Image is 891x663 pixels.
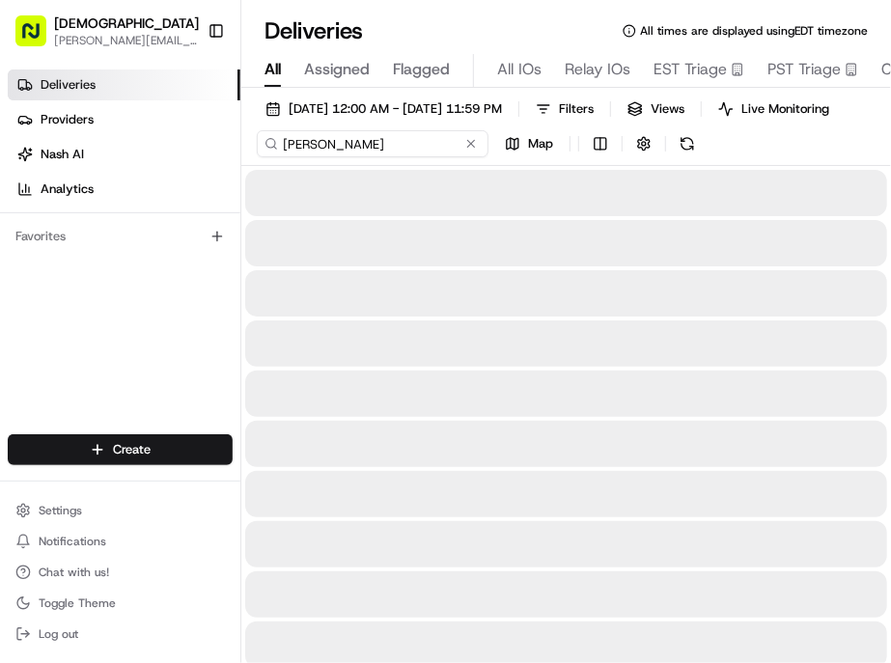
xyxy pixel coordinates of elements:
[651,100,684,118] span: Views
[39,534,106,549] span: Notifications
[182,203,310,222] span: API Documentation
[113,441,151,458] span: Create
[39,626,78,642] span: Log out
[39,203,148,222] span: Knowledge Base
[66,126,244,142] div: We're available if you need us!
[257,130,488,157] input: Type to search
[41,180,94,198] span: Analytics
[8,590,233,617] button: Toggle Theme
[8,559,233,586] button: Chat with us!
[328,113,351,136] button: Start new chat
[39,503,82,518] span: Settings
[39,565,109,580] span: Chat with us!
[674,130,701,157] button: Refresh
[192,250,234,264] span: Pylon
[12,195,155,230] a: 📗Knowledge Base
[54,33,199,48] button: [PERSON_NAME][EMAIL_ADDRESS][DOMAIN_NAME]
[19,205,35,220] div: 📗
[393,58,450,81] span: Flagged
[8,497,233,524] button: Settings
[39,595,116,611] span: Toggle Theme
[163,205,179,220] div: 💻
[54,14,199,33] button: [DEMOGRAPHIC_DATA]
[8,174,240,205] a: Analytics
[8,139,240,170] a: Nash AI
[767,58,841,81] span: PST Triage
[155,195,318,230] a: 💻API Documentation
[496,130,562,157] button: Map
[565,58,630,81] span: Relay IOs
[619,96,693,123] button: Views
[528,135,553,152] span: Map
[8,528,233,555] button: Notifications
[8,221,233,252] div: Favorites
[304,58,370,81] span: Assigned
[289,100,502,118] span: [DATE] 12:00 AM - [DATE] 11:59 PM
[265,58,281,81] span: All
[559,100,594,118] span: Filters
[41,146,84,163] span: Nash AI
[41,76,96,94] span: Deliveries
[8,104,240,135] a: Providers
[741,100,829,118] span: Live Monitoring
[8,434,233,465] button: Create
[8,69,240,100] a: Deliveries
[8,8,200,54] button: [DEMOGRAPHIC_DATA][PERSON_NAME][EMAIL_ADDRESS][DOMAIN_NAME]
[527,96,602,123] button: Filters
[497,58,542,81] span: All IOs
[654,58,727,81] span: EST Triage
[710,96,838,123] button: Live Monitoring
[50,47,319,68] input: Clear
[640,23,868,39] span: All times are displayed using EDT timezone
[265,15,363,46] h1: Deliveries
[41,111,94,128] span: Providers
[136,249,234,264] a: Powered byPylon
[66,107,317,126] div: Start new chat
[257,96,511,123] button: [DATE] 12:00 AM - [DATE] 11:59 PM
[19,107,54,142] img: 1736555255976-a54dd68f-1ca7-489b-9aae-adbdc363a1c4
[8,621,233,648] button: Log out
